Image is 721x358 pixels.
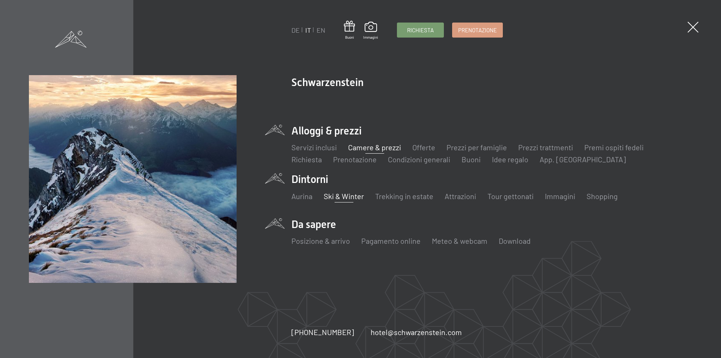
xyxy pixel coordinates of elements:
a: Richiesta [397,23,443,37]
a: Tour gettonati [487,192,534,201]
a: Trekking in estate [375,192,433,201]
a: Prezzi trattmenti [518,143,573,152]
a: EN [317,26,325,34]
a: Buoni [344,21,355,40]
a: Download [499,236,531,245]
a: Camere & prezzi [348,143,401,152]
a: Premi ospiti fedeli [584,143,644,152]
span: Prenotazione [458,26,497,34]
a: Offerte [412,143,435,152]
a: IT [305,26,311,34]
a: Pagamento online [361,236,421,245]
a: Richiesta [291,155,322,164]
a: Meteo & webcam [432,236,487,245]
a: Buoni [462,155,481,164]
a: [PHONE_NUMBER] [291,327,354,337]
a: Prenotazione [453,23,502,37]
a: Prezzi per famiglie [446,143,507,152]
span: Richiesta [407,26,434,34]
span: [PHONE_NUMBER] [291,328,354,337]
a: Attrazioni [445,192,476,201]
a: Immagini [545,192,575,201]
a: Immagini [363,22,378,40]
a: Ski & Winter [324,192,364,201]
a: Servizi inclusi [291,143,337,152]
span: Buoni [344,35,355,40]
a: Aurina [291,192,312,201]
a: Posizione & arrivo [291,236,350,245]
a: Idee regalo [492,155,528,164]
span: Immagini [363,35,378,40]
a: hotel@schwarzenstein.com [371,327,462,337]
a: Condizioni generali [388,155,450,164]
a: Shopping [587,192,618,201]
a: App. [GEOGRAPHIC_DATA] [540,155,626,164]
a: Prenotazione [333,155,377,164]
a: DE [291,26,300,34]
